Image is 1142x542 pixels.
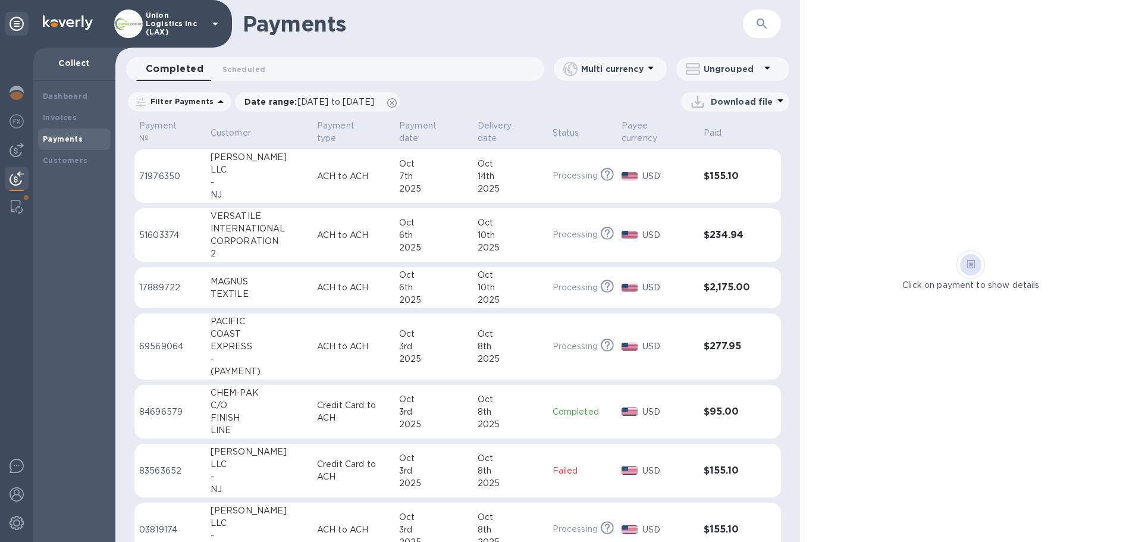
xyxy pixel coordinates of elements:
p: Processing [553,170,598,182]
p: Delivery date [478,120,528,145]
p: Filter Payments [146,96,214,106]
img: USD [622,466,638,475]
div: Oct [478,511,543,524]
p: Failed [553,465,612,477]
p: Payee currency [622,120,679,145]
p: USD [642,340,694,353]
img: USD [622,172,638,180]
img: USD [622,525,638,534]
p: USD [642,524,694,536]
div: Oct [399,269,468,281]
div: 2025 [399,242,468,254]
p: Customer [211,127,251,139]
div: 2025 [399,477,468,490]
div: Oct [478,158,543,170]
h3: $155.10 [704,524,757,535]
div: 6th [399,281,468,294]
div: - [211,176,308,189]
div: 2025 [478,183,543,195]
div: 3rd [399,465,468,477]
p: 17889722 [139,281,201,294]
div: LINE [211,424,308,437]
div: 2025 [478,477,543,490]
div: - [211,353,308,365]
p: Payment date [399,120,453,145]
div: EXPRESS [211,340,308,353]
div: NJ [211,483,308,496]
div: Unpin categories [5,12,29,36]
p: USD [642,465,694,477]
p: ACH to ACH [317,170,390,183]
div: (PAYMENT) [211,365,308,378]
div: PACIFIC [211,315,308,328]
p: 69569064 [139,340,201,353]
p: USD [642,406,694,418]
div: MAGNUS [211,275,308,288]
div: 2025 [478,353,543,365]
div: CHEM-PAK [211,387,308,399]
span: Delivery date [478,120,543,145]
div: Oct [399,393,468,406]
p: USD [642,281,694,294]
p: Union Logistics Inc (LAX) [146,11,205,36]
img: USD [622,284,638,292]
span: Payee currency [622,120,694,145]
div: 6th [399,229,468,242]
div: Oct [399,452,468,465]
p: Multi currency [581,63,644,75]
div: 10th [478,229,543,242]
p: Processing [553,228,598,241]
p: Ungrouped [704,63,760,75]
div: INTERNATIONAL [211,223,308,235]
div: Oct [478,269,543,281]
div: Oct [478,452,543,465]
div: 3rd [399,524,468,536]
div: 2025 [478,418,543,431]
img: Foreign exchange [10,114,24,129]
div: LLC [211,458,308,471]
div: 10th [478,281,543,294]
div: TEXTILE [211,288,308,300]
p: 03819174 [139,524,201,536]
p: Paid [704,127,722,139]
b: Customers [43,156,88,165]
p: Download file [711,96,773,108]
div: 3rd [399,340,468,353]
span: Status [553,127,595,139]
span: Completed [146,61,203,77]
p: 84696579 [139,406,201,418]
div: 2025 [399,418,468,431]
div: 2 [211,247,308,260]
img: USD [622,231,638,239]
div: 3rd [399,406,468,418]
h3: $155.10 [704,465,757,477]
p: Processing [553,523,598,535]
div: Oct [478,328,543,340]
div: Oct [399,158,468,170]
p: Payment type [317,120,374,145]
p: Date range : [244,96,380,108]
div: [PERSON_NAME] [211,505,308,517]
p: 71976350 [139,170,201,183]
p: Completed [553,406,612,418]
span: Payment date [399,120,468,145]
div: - [211,530,308,542]
p: Click on payment to show details [902,279,1039,292]
img: USD [622,343,638,351]
p: USD [642,170,694,183]
div: C/O [211,399,308,412]
h1: Payments [243,11,743,36]
p: Processing [553,281,598,294]
div: NJ [211,189,308,201]
h3: $234.94 [704,230,757,241]
h3: $2,175.00 [704,282,757,293]
img: Logo [43,15,93,30]
div: 2025 [478,294,543,306]
p: 51603374 [139,229,201,242]
span: Payment № [139,120,201,145]
div: LLC [211,517,308,530]
div: 8th [478,340,543,353]
div: Oct [478,217,543,229]
div: LLC [211,164,308,176]
div: Date range:[DATE] to [DATE] [235,92,400,111]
